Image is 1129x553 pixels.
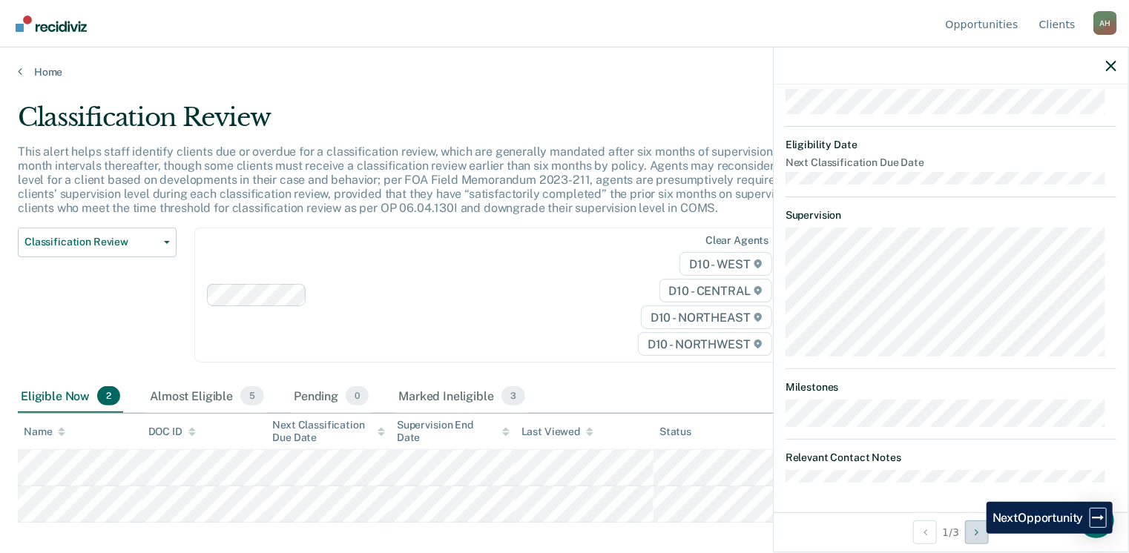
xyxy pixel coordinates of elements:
div: Open Intercom Messenger [1079,503,1114,538]
div: Classification Review [18,102,865,145]
p: This alert helps staff identify clients due or overdue for a classification review, which are gen... [18,145,860,216]
div: A H [1093,11,1117,35]
button: Previous Opportunity [913,520,937,544]
span: Classification Review [24,236,158,248]
div: Clear agents [705,234,768,247]
div: DOC ID [148,425,196,438]
div: Eligible Now [18,380,123,413]
span: 0 [346,386,369,405]
dt: Supervision [786,209,1116,222]
div: Status [659,425,691,438]
dt: Relevant Contact Notes [786,451,1116,464]
span: 2 [97,386,120,405]
img: Recidiviz [16,16,87,32]
div: Name [24,425,65,438]
div: Supervision End Date [397,419,510,444]
span: 3 [501,386,525,405]
span: 5 [240,386,264,405]
div: Next Classification Due Date [272,419,385,444]
div: Last Viewed [521,425,593,438]
div: Pending [291,380,372,413]
button: Profile dropdown button [1093,11,1117,35]
span: D10 - NORTHWEST [638,332,771,356]
div: Almost Eligible [147,380,267,413]
dt: Next Classification Due Date [786,156,1116,169]
span: D10 - NORTHEAST [641,305,771,329]
span: D10 - CENTRAL [659,279,772,302]
dt: Eligibility Date [786,139,1116,151]
a: Home [18,65,1111,79]
div: Marked Ineligible [395,380,528,413]
dt: Milestones [786,381,1116,394]
span: D10 - WEST [679,252,771,276]
div: 1 / 3 [774,512,1128,552]
button: Next Opportunity [965,520,989,544]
